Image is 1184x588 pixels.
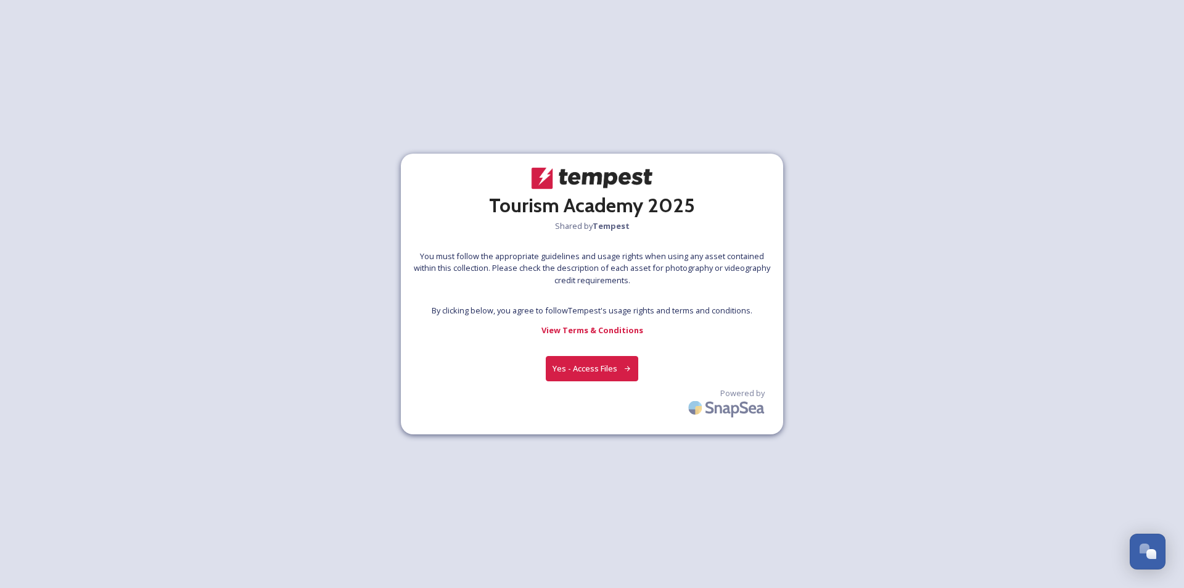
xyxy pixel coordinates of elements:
[555,220,630,232] span: Shared by
[720,387,765,399] span: Powered by
[541,323,643,337] a: View Terms & Conditions
[541,325,643,336] strong: View Terms & Conditions
[489,191,695,220] h2: Tourism Academy 2025
[432,305,752,317] span: By clicking below, you agree to follow Tempest 's usage rights and terms and conditions.
[684,393,771,422] img: SnapSea Logo
[546,356,638,381] button: Yes - Access Files
[1130,534,1165,569] button: Open Chat
[530,166,654,191] img: tempest-color.png
[593,220,630,231] strong: Tempest
[413,251,771,286] span: You must follow the appropriate guidelines and usage rights when using any asset contained within...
